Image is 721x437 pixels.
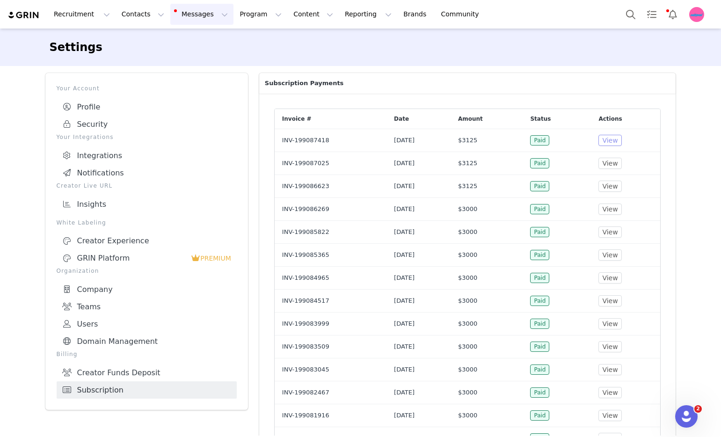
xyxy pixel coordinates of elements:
button: View [598,364,621,375]
td: [DATE] [386,312,451,335]
a: Tasks [641,4,662,25]
a: Insights [57,196,237,213]
a: Integrations [57,147,237,164]
td: [DATE] [386,381,451,404]
a: Security [57,116,237,133]
span: Paid [530,135,549,146]
button: Profile [684,7,714,22]
button: View [598,181,621,192]
span: Paid [530,181,549,191]
a: Subscription [57,381,237,399]
p: Creator Live URL [57,182,237,190]
div: Actions [591,109,660,129]
span: $3000 [458,228,477,235]
button: View [598,158,621,169]
button: View [598,135,621,146]
a: Brands [398,4,435,25]
button: Recruitment [48,4,116,25]
span: Paid [530,387,549,398]
span: Paid [530,204,549,214]
button: View [598,318,621,329]
div: Status [523,109,591,129]
button: Messages [170,4,233,25]
td: [DATE] [386,152,451,175]
td: INV-199085365 [275,243,386,266]
span: Paid [530,342,549,352]
img: fd1cbe3e-7938-4636-b07e-8de74aeae5d6.jpg [689,7,704,22]
span: $3000 [458,251,477,258]
span: $3000 [458,320,477,327]
span: $3125 [458,137,477,144]
a: Profile [57,98,237,116]
div: Creator Experience [62,236,231,246]
span: $3000 [458,366,477,373]
button: Contacts [116,4,170,25]
td: [DATE] [386,335,451,358]
td: INV-199083045 [275,358,386,381]
span: Paid [530,158,549,168]
span: PREMIUM [200,255,231,262]
button: View [598,204,621,215]
button: View [598,295,621,306]
button: View [598,341,621,352]
p: White Labeling [57,218,237,227]
td: [DATE] [386,175,451,197]
div: Amount [451,109,523,129]
td: [DATE] [386,404,451,427]
span: $3125 [458,182,477,189]
a: Teams [57,298,237,315]
td: INV-199087418 [275,129,386,152]
a: GRIN Platform PREMIUM [57,249,237,267]
td: INV-199084517 [275,289,386,312]
span: $3000 [458,389,477,396]
div: Date [386,109,451,129]
td: [DATE] [386,129,451,152]
td: INV-199083509 [275,335,386,358]
span: Paid [530,296,549,306]
p: Your Account [57,84,237,93]
span: 2 [694,405,702,413]
td: INV-199082467 [275,381,386,404]
p: Subscription Payments [259,73,676,94]
span: $3000 [458,274,477,281]
span: Paid [530,364,549,375]
button: Reporting [339,4,397,25]
td: [DATE] [386,266,451,289]
p: Billing [57,350,237,358]
span: Paid [530,410,549,421]
td: INV-199083999 [275,312,386,335]
span: Paid [530,250,549,260]
button: Search [620,4,641,25]
a: Creator Funds Deposit [57,364,237,381]
span: Paid [530,227,549,237]
button: Program [234,4,287,25]
td: [DATE] [386,243,451,266]
button: View [598,410,621,421]
button: View [598,272,621,284]
p: Your Integrations [57,133,237,141]
a: Community [436,4,489,25]
button: Content [288,4,339,25]
span: $3000 [458,412,477,419]
button: View [598,226,621,238]
span: $3000 [458,343,477,350]
span: Paid [530,273,549,283]
div: Invoice # [275,109,386,129]
button: View [598,249,621,261]
td: INV-199085822 [275,220,386,243]
a: Domain Management [57,333,237,350]
td: [DATE] [386,220,451,243]
span: $3125 [458,160,477,167]
span: Paid [530,319,549,329]
td: INV-199084965 [275,266,386,289]
td: INV-199086269 [275,197,386,220]
td: INV-199081916 [275,404,386,427]
a: Creator Experience [57,233,237,249]
td: INV-199087025 [275,152,386,175]
button: Notifications [663,4,683,25]
td: [DATE] [386,197,451,220]
button: View [598,387,621,398]
td: [DATE] [386,358,451,381]
img: grin logo [7,11,40,20]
